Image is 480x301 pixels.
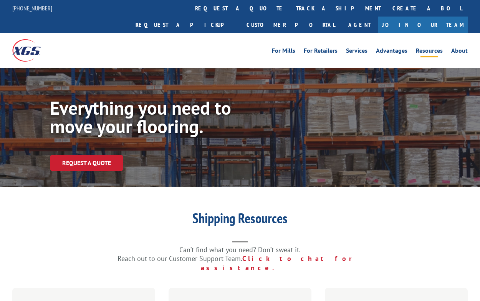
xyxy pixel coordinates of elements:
[304,48,338,56] a: For Retailers
[378,17,468,33] a: Join Our Team
[50,155,123,171] a: Request a Quote
[12,4,52,12] a: [PHONE_NUMBER]
[86,245,394,273] p: Can’t find what you need? Don’t sweat it. Reach out to our Customer Support Team.
[346,48,367,56] a: Services
[201,254,363,272] a: Click to chat for assistance.
[130,17,241,33] a: Request a pickup
[376,48,407,56] a: Advantages
[416,48,443,56] a: Resources
[451,48,468,56] a: About
[272,48,295,56] a: For Mills
[241,17,341,33] a: Customer Portal
[86,211,394,229] h1: Shipping Resources
[341,17,378,33] a: Agent
[50,99,280,139] h1: Everything you need to move your flooring.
